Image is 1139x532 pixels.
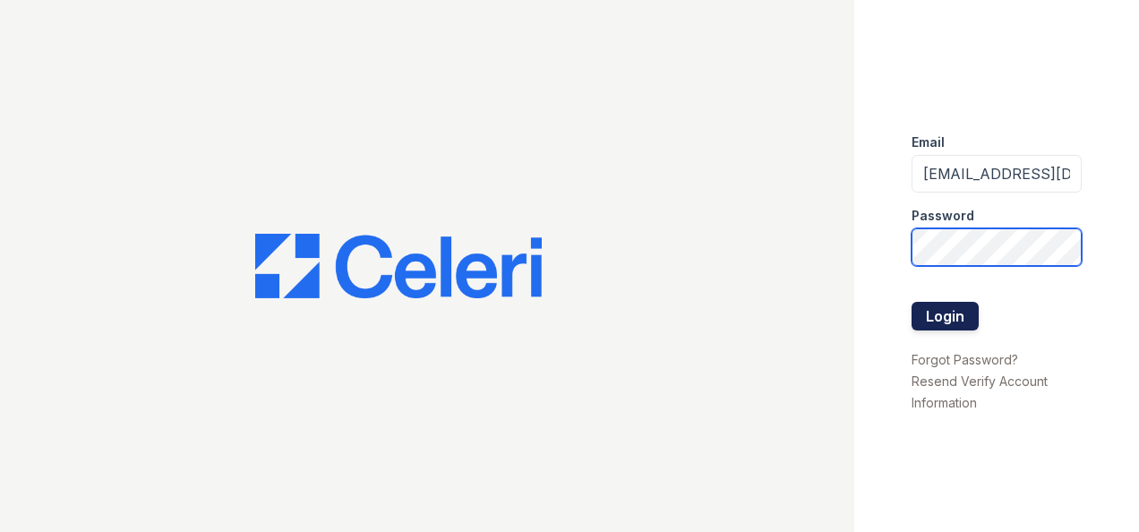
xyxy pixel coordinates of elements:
[255,234,542,298] img: CE_Logo_Blue-a8612792a0a2168367f1c8372b55b34899dd931a85d93a1a3d3e32e68fde9ad4.png
[912,207,974,225] label: Password
[912,302,979,330] button: Login
[912,133,945,151] label: Email
[912,373,1048,410] a: Resend Verify Account Information
[912,352,1018,367] a: Forgot Password?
